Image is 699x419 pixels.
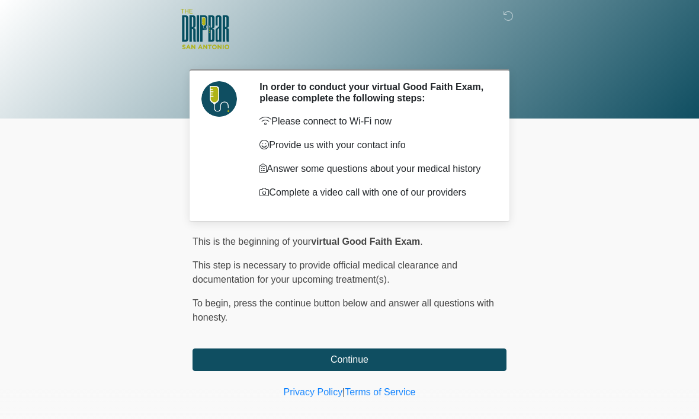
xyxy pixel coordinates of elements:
[284,387,343,397] a: Privacy Policy
[420,236,422,247] span: .
[259,114,489,129] p: Please connect to Wi-Fi now
[193,260,457,284] span: This step is necessary to provide official medical clearance and documentation for your upcoming ...
[259,138,489,152] p: Provide us with your contact info
[193,236,311,247] span: This is the beginning of your
[193,348,506,371] button: Continue
[259,162,489,176] p: Answer some questions about your medical history
[181,9,229,50] img: The DRIPBaR - San Antonio Fossil Creek Logo
[259,185,489,200] p: Complete a video call with one of our providers
[311,236,420,247] strong: virtual Good Faith Exam
[201,81,237,117] img: Agent Avatar
[259,81,489,104] h2: In order to conduct your virtual Good Faith Exam, please complete the following steps:
[193,298,233,308] span: To begin,
[345,387,415,397] a: Terms of Service
[193,298,494,322] span: press the continue button below and answer all questions with honesty.
[342,387,345,397] a: |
